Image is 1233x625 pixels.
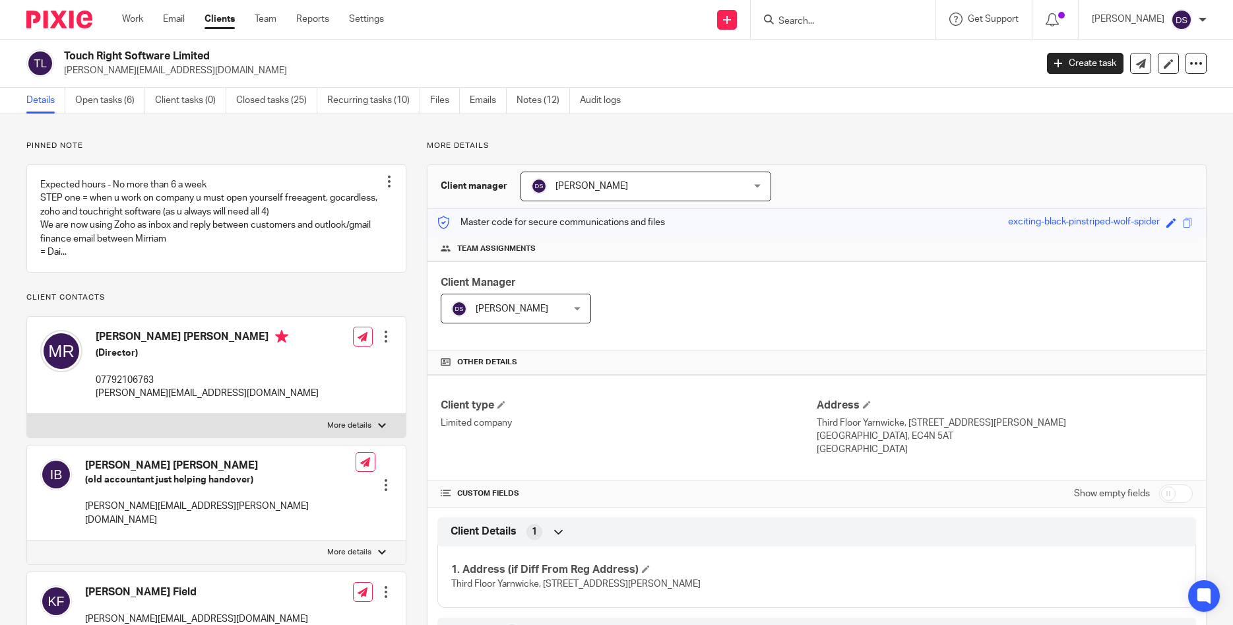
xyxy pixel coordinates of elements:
[817,416,1193,430] p: Third Floor Yarnwicke, [STREET_ADDRESS][PERSON_NAME]
[163,13,185,26] a: Email
[96,387,319,400] p: [PERSON_NAME][EMAIL_ADDRESS][DOMAIN_NAME]
[236,88,317,114] a: Closed tasks (25)
[555,181,628,191] span: [PERSON_NAME]
[1074,487,1150,500] label: Show empty fields
[777,16,896,28] input: Search
[75,88,145,114] a: Open tasks (6)
[64,49,835,63] h2: Touch Right Software Limited
[26,11,92,28] img: Pixie
[451,301,467,317] img: svg%3E
[476,304,548,313] span: [PERSON_NAME]
[96,346,319,360] h5: (Director)
[296,13,329,26] a: Reports
[441,180,507,193] h3: Client manager
[817,399,1193,412] h4: Address
[1171,9,1192,30] img: svg%3E
[1047,53,1123,74] a: Create task
[441,277,516,288] span: Client Manager
[64,64,1027,77] p: [PERSON_NAME][EMAIL_ADDRESS][DOMAIN_NAME]
[26,49,54,77] img: svg%3E
[40,585,72,617] img: svg%3E
[85,500,356,527] p: [PERSON_NAME][EMAIL_ADDRESS][PERSON_NAME][DOMAIN_NAME]
[817,443,1193,456] p: [GEOGRAPHIC_DATA]
[441,416,817,430] p: Limited company
[40,330,82,372] img: svg%3E
[255,13,276,26] a: Team
[327,420,371,431] p: More details
[40,459,72,490] img: svg%3E
[1092,13,1164,26] p: [PERSON_NAME]
[96,330,319,346] h4: [PERSON_NAME] [PERSON_NAME]
[451,563,817,577] h4: 1. Address (if Diff From Reg Address)
[275,330,288,343] i: Primary
[205,13,235,26] a: Clients
[441,488,817,499] h4: CUSTOM FIELDS
[457,357,517,368] span: Other details
[85,459,356,473] h4: [PERSON_NAME] [PERSON_NAME]
[349,13,384,26] a: Settings
[85,473,356,486] h5: (old accountant just helping handover)
[451,525,517,539] span: Client Details
[531,178,547,194] img: svg%3E
[470,88,507,114] a: Emails
[517,88,570,114] a: Notes (12)
[85,585,308,599] h4: [PERSON_NAME] Field
[532,525,537,539] span: 1
[451,579,701,589] span: Third Floor Yarnwicke, [STREET_ADDRESS][PERSON_NAME]
[427,141,1207,151] p: More details
[155,88,226,114] a: Client tasks (0)
[26,292,406,303] p: Client contacts
[26,88,65,114] a: Details
[327,547,371,558] p: More details
[26,141,406,151] p: Pinned note
[1008,215,1160,230] div: exciting-black-pinstriped-wolf-spider
[817,430,1193,443] p: [GEOGRAPHIC_DATA], EC4N 5AT
[327,88,420,114] a: Recurring tasks (10)
[122,13,143,26] a: Work
[580,88,631,114] a: Audit logs
[441,399,817,412] h4: Client type
[457,244,536,254] span: Team assignments
[96,374,319,387] p: 07792106763
[430,88,460,114] a: Files
[437,216,665,229] p: Master code for secure communications and files
[968,15,1019,24] span: Get Support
